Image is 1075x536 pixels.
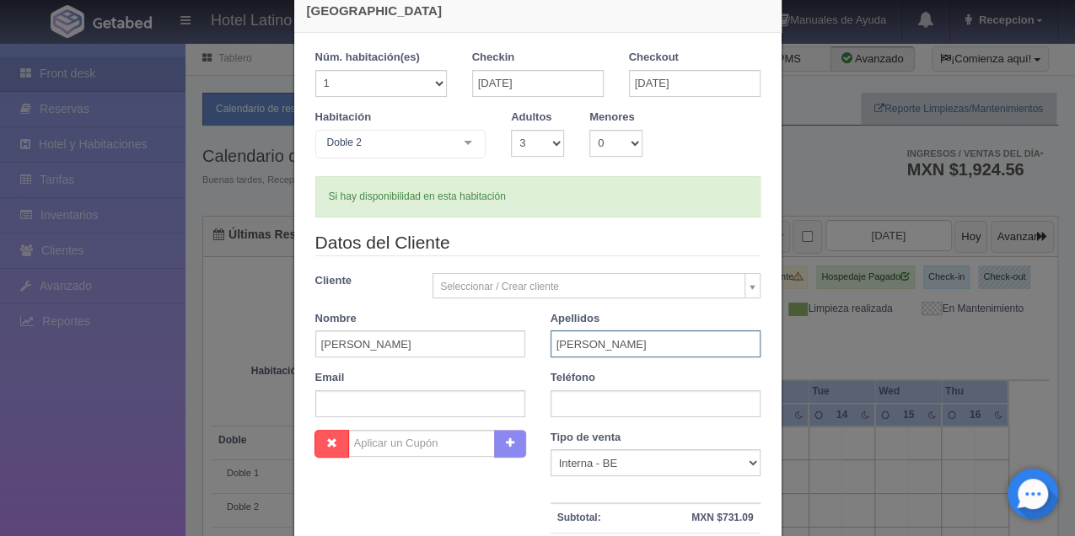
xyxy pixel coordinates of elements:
div: Si hay disponibilidad en esta habitación [315,176,761,217]
span: Doble 2 [323,134,452,151]
label: Checkin [472,50,515,66]
th: Subtotal: [551,503,618,533]
label: Nombre [315,311,357,327]
label: Tipo de venta [551,430,621,446]
label: Checkout [629,50,679,66]
input: Aplicar un Cupón [348,430,495,457]
label: Adultos [511,110,551,126]
label: Apellidos [551,311,600,327]
legend: Datos del Cliente [315,230,761,256]
h4: [GEOGRAPHIC_DATA] [307,2,769,19]
label: Núm. habitación(es) [315,50,420,66]
a: Seleccionar / Crear cliente [433,273,761,298]
label: Email [315,370,345,386]
input: DD-MM-AAAA [472,70,604,97]
label: Teléfono [551,370,595,386]
span: Seleccionar / Crear cliente [440,274,738,299]
label: Cliente [303,273,421,289]
label: Menores [589,110,634,126]
strong: MXN $731.09 [691,512,753,523]
input: DD-MM-AAAA [629,70,761,97]
label: Habitación [315,110,371,126]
